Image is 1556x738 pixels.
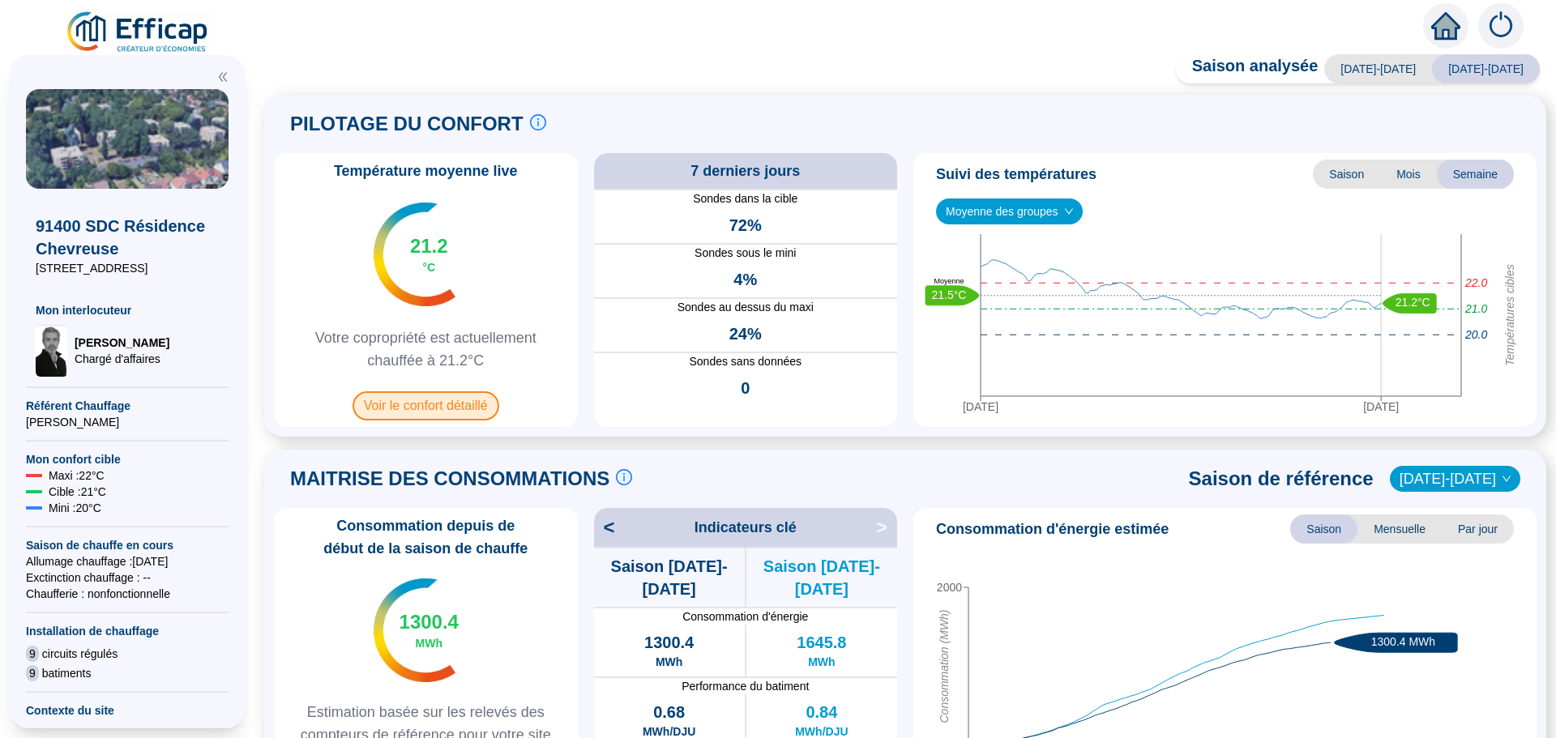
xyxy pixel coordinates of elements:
[36,260,219,276] span: [STREET_ADDRESS]
[1502,474,1511,484] span: down
[741,377,750,399] span: 0
[1464,303,1487,316] tspan: 21.0
[1431,11,1460,41] span: home
[400,609,459,635] span: 1300.4
[797,631,846,654] span: 1645.8
[26,586,229,602] span: Chaufferie : non fonctionnelle
[729,322,762,345] span: 24%
[594,608,898,625] span: Consommation d'énergie
[1464,329,1487,342] tspan: 20.0
[26,623,229,639] span: Installation de chauffage
[937,581,962,594] tspan: 2000
[26,398,229,414] span: Référent Chauffage
[938,610,951,723] tspan: Consommation (MWh)
[1380,160,1437,189] span: Mois
[75,351,169,367] span: Chargé d'affaires
[49,484,106,500] span: Cible : 21 °C
[1437,160,1514,189] span: Semaine
[806,701,837,723] span: 0.84
[42,646,118,662] span: circuits régulés
[42,665,92,681] span: batiments
[594,299,898,316] span: Sondes au dessus du maxi
[374,203,455,306] img: indicateur températures
[65,10,212,55] img: efficap energie logo
[26,569,229,586] span: Exctinction chauffage : --
[594,514,615,540] span: <
[1503,265,1516,367] tspan: Températures cibles
[876,514,897,540] span: >
[1290,514,1357,544] span: Saison
[217,71,229,83] span: double-left
[936,163,1096,186] span: Suivi des températures
[644,631,694,654] span: 1300.4
[1357,514,1442,544] span: Mensuelle
[946,199,1073,224] span: Moyenne des groupes
[746,555,897,600] span: Saison [DATE]-[DATE]
[280,514,571,560] span: Consommation depuis de début de la saison de chauffe
[280,326,571,372] span: Votre copropriété est actuellement chauffée à 21.2°C
[353,391,499,420] span: Voir le confort détaillé
[374,578,455,682] img: indicateur températures
[963,400,998,413] tspan: [DATE]
[690,160,800,182] span: 7 derniers jours
[936,518,1169,540] span: Consommation d'énergie estimée
[653,701,685,723] span: 0.68
[26,553,229,569] span: Allumage chauffage : [DATE]
[1442,514,1514,544] span: Par jour
[808,654,835,670] span: MWh
[1189,466,1374,492] span: Saison de référence
[594,555,745,600] span: Saison [DATE]-[DATE]
[695,516,797,539] span: Indicateurs clé
[729,214,762,237] span: 72%
[324,160,528,182] span: Température moyenne live
[49,467,105,484] span: Maxi : 22 °C
[26,414,229,430] span: [PERSON_NAME]
[1396,296,1430,309] text: 21.2°C
[530,114,546,130] span: info-circle
[1324,54,1432,83] span: [DATE]-[DATE]
[1464,277,1487,290] tspan: 22.0
[416,635,442,651] span: MWh
[1064,207,1074,216] span: down
[36,325,68,377] img: Chargé d'affaires
[26,646,39,662] span: 9
[934,277,964,285] text: Moyenne
[594,190,898,207] span: Sondes dans la cible
[932,288,967,301] text: 21.5°C
[290,111,524,137] span: PILOTAGE DU CONFORT
[1313,160,1380,189] span: Saison
[26,665,39,681] span: 9
[1363,400,1399,413] tspan: [DATE]
[594,353,898,370] span: Sondes sans données
[36,302,219,318] span: Mon interlocuteur
[594,245,898,262] span: Sondes sous le mini
[75,335,169,351] span: [PERSON_NAME]
[49,500,101,516] span: Mini : 20 °C
[410,233,448,259] span: 21.2
[26,537,229,553] span: Saison de chauffe en cours
[290,466,609,492] span: MAITRISE DES CONSOMMATIONS
[1432,54,1540,83] span: [DATE]-[DATE]
[26,451,229,467] span: Mon confort cible
[656,654,682,670] span: MWh
[1400,467,1511,491] span: 2022-2023
[422,259,435,275] span: °C
[1176,54,1319,83] span: Saison analysée
[36,215,219,260] span: 91400 SDC Résidence Chevreuse
[1371,635,1435,648] text: 1300.4 MWh
[616,469,632,485] span: info-circle
[1478,3,1524,49] img: alerts
[26,702,229,719] span: Contexte du site
[594,678,898,694] span: Performance du batiment
[733,268,757,291] span: 4%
